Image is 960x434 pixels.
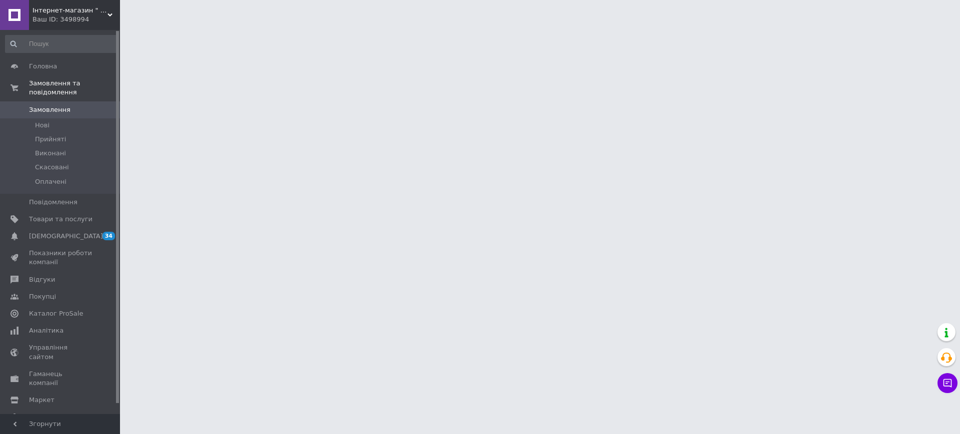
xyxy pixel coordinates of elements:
span: Прийняті [35,135,66,144]
span: Повідомлення [29,198,77,207]
span: Виконані [35,149,66,158]
span: Показники роботи компанії [29,249,92,267]
span: [DEMOGRAPHIC_DATA] [29,232,103,241]
span: Замовлення [29,105,70,114]
div: Ваш ID: 3498994 [32,15,120,24]
button: Чат з покупцем [937,373,957,393]
span: Нові [35,121,49,130]
span: Покупці [29,292,56,301]
span: Аналітика [29,326,63,335]
span: Управління сайтом [29,343,92,361]
span: Товари та послуги [29,215,92,224]
span: Відгуки [29,275,55,284]
span: Маркет [29,396,54,405]
span: Скасовані [35,163,69,172]
span: Головна [29,62,57,71]
input: Пошук [5,35,118,53]
span: Оплачені [35,177,66,186]
span: 34 [102,232,115,240]
span: Інтернет-магазин " Фікус " [32,6,107,15]
span: Каталог ProSale [29,309,83,318]
span: Замовлення та повідомлення [29,79,120,97]
span: Налаштування [29,413,80,422]
span: Гаманець компанії [29,370,92,388]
